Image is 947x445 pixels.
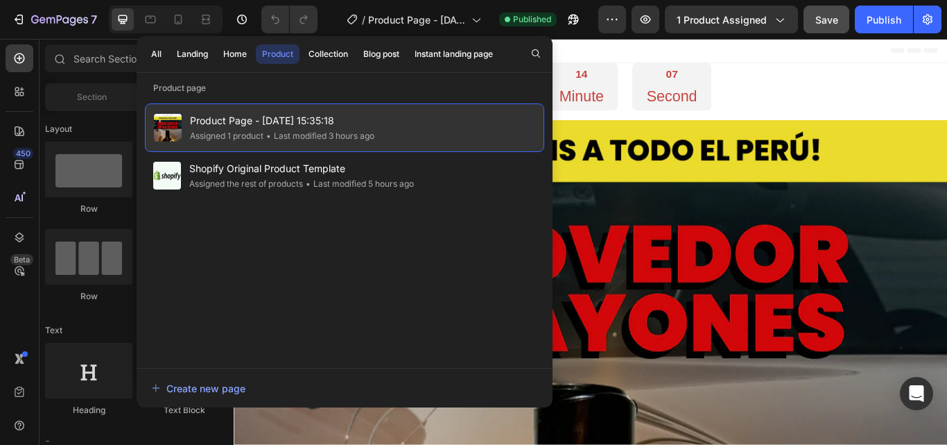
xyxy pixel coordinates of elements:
[177,48,208,60] div: Landing
[368,12,466,27] span: Product Page - [DATE] 15:35:18
[362,12,365,27] span: /
[306,178,311,189] span: •
[190,112,374,129] span: Product Page - [DATE] 15:35:18
[45,324,62,337] span: Text
[379,56,431,78] p: Minute
[303,177,414,191] div: Last modified 5 hours ago
[190,129,263,143] div: Assigned 1 product
[6,6,103,33] button: 7
[256,44,299,64] button: Product
[189,160,414,177] span: Shopify Original Product Template
[151,381,245,396] div: Create new page
[815,14,838,26] span: Save
[141,404,228,417] div: Text Block
[217,44,253,64] button: Home
[803,6,849,33] button: Save
[77,91,107,103] span: Section
[481,34,540,50] div: 07
[45,123,72,135] span: Layout
[13,148,33,159] div: 450
[408,44,499,64] button: Instant landing page
[261,6,318,33] div: Undo/Redo
[10,254,33,265] div: Beta
[171,44,214,64] button: Landing
[262,48,293,60] div: Product
[137,81,553,95] p: Product page
[513,13,551,26] span: Published
[855,6,913,33] button: Publish
[150,374,539,402] button: Create new page
[45,404,132,417] div: Heading
[234,39,947,445] iframe: Design area
[363,48,399,60] div: Blog post
[415,48,493,60] div: Instant landing page
[302,44,354,64] button: Collection
[145,44,168,64] button: All
[266,131,271,141] span: •
[223,48,247,60] div: Home
[867,12,901,27] div: Publish
[45,290,132,303] div: Row
[189,177,303,191] div: Assigned the rest of products
[91,11,97,28] p: 7
[309,48,348,60] div: Collection
[481,56,540,78] p: Second
[292,56,329,78] p: Hour
[677,12,767,27] span: 1 product assigned
[263,129,374,143] div: Last modified 3 hours ago
[357,44,406,64] button: Blog post
[45,203,132,215] div: Row
[900,377,933,410] div: Open Intercom Messenger
[379,34,431,50] div: 14
[151,48,162,60] div: All
[665,6,798,33] button: 1 product assigned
